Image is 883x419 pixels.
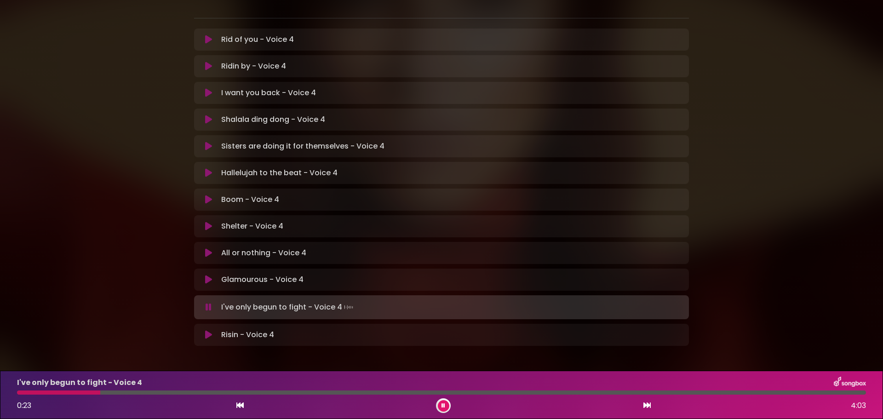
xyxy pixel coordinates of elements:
p: Shalala ding dong - Voice 4 [221,114,325,125]
p: Hallelujah to the beat - Voice 4 [221,167,338,178]
img: waveform4.gif [342,301,355,314]
p: Ridin by - Voice 4 [221,61,286,72]
p: I've only begun to fight - Voice 4 [17,377,142,388]
p: I've only begun to fight - Voice 4 [221,301,355,314]
img: songbox-logo-white.png [834,377,866,389]
p: Rid of you - Voice 4 [221,34,294,45]
p: Sisters are doing it for themselves - Voice 4 [221,141,384,152]
p: Risin - Voice 4 [221,329,274,340]
p: I want you back - Voice 4 [221,87,316,98]
p: Glamourous - Voice 4 [221,274,304,285]
p: All or nothing - Voice 4 [221,247,306,258]
p: Boom - Voice 4 [221,194,279,205]
p: Shelter - Voice 4 [221,221,283,232]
